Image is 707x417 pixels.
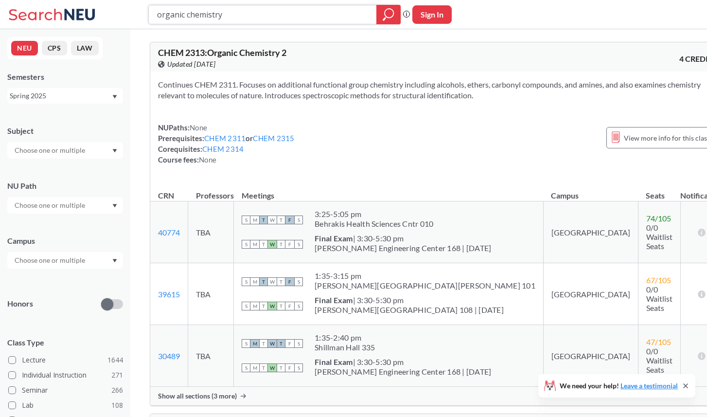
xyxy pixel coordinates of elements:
th: Meetings [234,181,544,201]
b: Final Exam [315,234,353,243]
b: Final Exam [315,295,353,305]
input: Choose one or multiple [10,254,91,266]
span: M [250,216,259,224]
td: TBA [188,201,234,263]
div: 1:35 - 2:40 pm [315,333,375,343]
span: S [294,240,303,249]
span: 74 / 105 [646,214,671,223]
div: Behrakis Health Sciences Cntr 010 [315,219,433,229]
div: Spring 2025 [10,91,111,101]
span: T [277,216,285,224]
span: T [259,339,268,348]
span: S [242,339,250,348]
svg: Dropdown arrow [112,95,117,99]
div: | 3:30-5:30 pm [315,295,504,305]
input: Choose one or multiple [10,145,91,156]
a: CHEM 2311 [204,134,246,143]
span: T [259,363,268,372]
a: CHEM 2315 [253,134,294,143]
span: 67 / 105 [646,275,671,285]
span: 0/0 Waitlist Seats [646,285,672,312]
span: S [294,277,303,286]
svg: magnifying glass [383,8,394,21]
span: 1644 [107,355,123,365]
th: Campus [543,181,638,201]
span: S [242,277,250,286]
div: Dropdown arrow [7,142,123,159]
div: Semesters [7,72,123,82]
a: Leave a testimonial [620,381,678,390]
td: TBA [188,325,234,387]
div: Campus [7,236,123,246]
span: F [285,277,294,286]
span: 47 / 105 [646,337,671,346]
span: S [242,216,250,224]
div: | 3:30-5:30 pm [315,234,491,243]
div: magnifying glass [376,5,401,24]
span: 0/0 Waitlist Seats [646,346,672,374]
span: S [294,339,303,348]
div: 3:25 - 5:05 pm [315,209,433,219]
td: [GEOGRAPHIC_DATA] [543,325,638,387]
button: Sign In [412,5,452,24]
span: W [268,277,277,286]
div: [PERSON_NAME] Engineering Center 168 | [DATE] [315,243,491,253]
div: Subject [7,126,123,136]
div: [PERSON_NAME][GEOGRAPHIC_DATA] 108 | [DATE] [315,305,504,315]
span: M [250,339,259,348]
div: CRN [158,190,174,201]
span: W [268,302,277,310]
label: Seminar [8,384,123,397]
span: W [268,363,277,372]
span: M [250,363,259,372]
span: S [294,363,303,372]
span: M [250,240,259,249]
span: W [268,240,277,249]
span: M [250,277,259,286]
div: Dropdown arrow [7,252,123,269]
div: [PERSON_NAME] Engineering Center 168 | [DATE] [315,367,491,377]
span: F [285,302,294,310]
span: S [294,302,303,310]
input: Class, professor, course number, "phrase" [156,6,370,23]
span: S [242,363,250,372]
span: F [285,240,294,249]
span: T [277,339,285,348]
a: 40774 [158,228,180,237]
span: F [285,216,294,224]
div: | 3:30-5:30 pm [315,357,491,367]
div: [PERSON_NAME][GEOGRAPHIC_DATA][PERSON_NAME] 101 [315,281,535,290]
svg: Dropdown arrow [112,204,117,208]
span: M [250,302,259,310]
span: F [285,339,294,348]
svg: Dropdown arrow [112,259,117,263]
span: T [277,240,285,249]
button: LAW [71,41,99,55]
span: S [294,216,303,224]
div: 1:35 - 3:15 pm [315,271,535,281]
div: Shillman Hall 335 [315,343,375,352]
span: S [242,302,250,310]
td: TBA [188,263,234,325]
input: Choose one or multiple [10,199,91,211]
p: Honors [7,298,33,309]
span: Class Type [7,337,123,348]
a: CHEM 2314 [202,145,244,153]
span: T [277,302,285,310]
th: Professors [188,181,234,201]
svg: Dropdown arrow [112,149,117,153]
span: 271 [111,370,123,381]
a: 39615 [158,290,180,299]
span: T [259,216,268,224]
span: F [285,363,294,372]
span: T [259,240,268,249]
span: 108 [111,400,123,411]
div: Spring 2025Dropdown arrow [7,88,123,104]
a: 30489 [158,351,180,361]
th: Seats [638,181,680,201]
td: [GEOGRAPHIC_DATA] [543,201,638,263]
button: CPS [42,41,67,55]
b: Final Exam [315,357,353,366]
span: W [268,216,277,224]
span: W [268,339,277,348]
